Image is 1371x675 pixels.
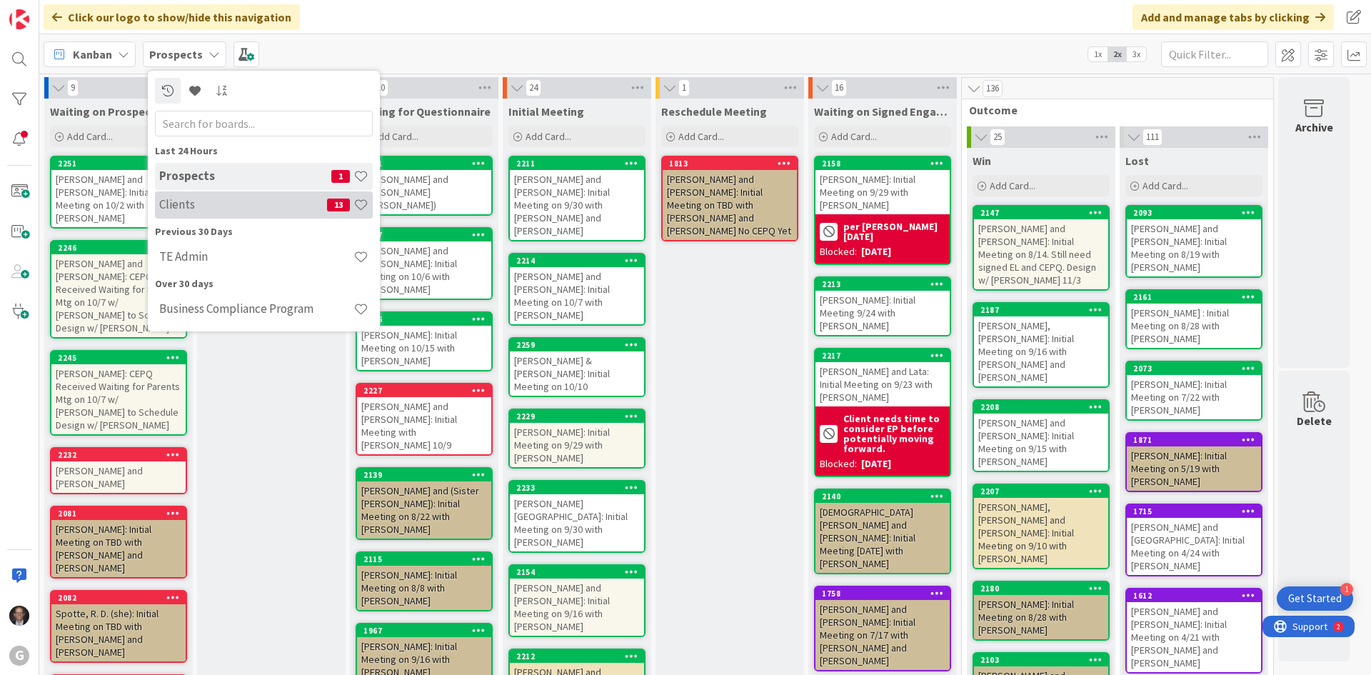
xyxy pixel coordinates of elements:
div: 2213 [822,279,950,289]
div: 1612[PERSON_NAME] and [PERSON_NAME]: Initial Meeting on 4/21 with [PERSON_NAME] and [PERSON_NAME] [1127,589,1261,672]
div: 2115 [357,553,491,566]
div: 2227 [357,384,491,397]
div: 2115 [363,554,491,564]
div: 2073 [1133,364,1261,374]
div: [PERSON_NAME][GEOGRAPHIC_DATA]: Initial Meeting on 9/30 with [PERSON_NAME] [510,494,644,551]
div: 2251 [51,157,186,170]
div: 2211 [510,157,644,170]
span: 10 [373,79,388,96]
div: 2 [74,6,78,17]
div: 2256 [357,313,491,326]
span: Outcome [969,103,1255,117]
div: 2217 [815,349,950,362]
div: Archive [1295,119,1333,136]
div: [PERSON_NAME] and [PERSON_NAME]: CEPQ Received Waiting for Parents Mtg on 10/7 w/ [PERSON_NAME] t... [51,254,186,337]
div: [PERSON_NAME] and Lata: Initial Meeting on 9/23 with [PERSON_NAME] [815,362,950,406]
div: 1967 [357,624,491,637]
div: 2103 [980,655,1108,665]
span: Reschedule Meeting [661,104,767,119]
div: [PERSON_NAME] and [PERSON_NAME] [51,461,186,493]
div: 2229 [516,411,644,421]
span: Add Card... [990,179,1035,192]
b: Prospects [149,47,203,61]
div: [PERSON_NAME] : Initial Meeting on 8/28 with [PERSON_NAME] [1127,304,1261,348]
span: 9 [67,79,79,96]
div: [DEMOGRAPHIC_DATA][PERSON_NAME] and [PERSON_NAME]: Initial Meeting [DATE] with [PERSON_NAME] [815,503,950,573]
div: 2140[DEMOGRAPHIC_DATA][PERSON_NAME] and [PERSON_NAME]: Initial Meeting [DATE] with [PERSON_NAME] [815,490,950,573]
div: 2232[PERSON_NAME] and [PERSON_NAME] [51,449,186,493]
div: 2208 [980,402,1108,412]
span: Add Card... [67,130,113,143]
span: Kanban [73,46,112,63]
div: 2259[PERSON_NAME] & [PERSON_NAME]: Initial Meeting on 10/10 [510,339,644,396]
div: 2227[PERSON_NAME] and [PERSON_NAME]: Initial Meeting with [PERSON_NAME] 10/9 [357,384,491,454]
div: 2207[PERSON_NAME], [PERSON_NAME] and [PERSON_NAME]: Initial Meeting on 9/10 with [PERSON_NAME] [974,485,1108,568]
div: 2180 [980,584,1108,594]
div: Over 30 days [155,276,373,291]
span: Initial Meeting [508,104,584,119]
div: 2246[PERSON_NAME] and [PERSON_NAME]: CEPQ Received Waiting for Parents Mtg on 10/7 w/ [PERSON_NAM... [51,241,186,337]
div: 2259 [516,340,644,350]
div: 2227 [363,386,491,396]
div: 2081[PERSON_NAME]: Initial Meeting on TBD with [PERSON_NAME] and [PERSON_NAME] [51,507,186,577]
div: Click our logo to show/hide this navigation [44,4,300,30]
div: 2229 [510,410,644,423]
div: [PERSON_NAME]: Initial Meeting on 7/22 with [PERSON_NAME] [1127,375,1261,419]
div: 2251 [58,159,186,169]
div: Add and manage tabs by clicking [1133,4,1334,30]
div: 2214[PERSON_NAME] and [PERSON_NAME]: Initial Meeting on 10/7 with [PERSON_NAME] [510,254,644,324]
div: [PERSON_NAME] and [PERSON_NAME]: Initial Meeting on 9/15 with [PERSON_NAME] [974,414,1108,471]
div: 2257 [357,229,491,241]
span: Add Card... [831,130,877,143]
div: 2229[PERSON_NAME]: Initial Meeting on 9/29 with [PERSON_NAME] [510,410,644,467]
span: Waiting on Prospect to Schedule [50,104,187,119]
div: 2082 [51,591,186,604]
div: [PERSON_NAME]: Initial Meeting on 5/19 with [PERSON_NAME] [1127,446,1261,491]
div: 2251[PERSON_NAME] and [PERSON_NAME]: Initial Meeting on 10/2 with [PERSON_NAME] [51,157,186,227]
div: [PERSON_NAME]: CEPQ Received Waiting for Parents Mtg on 10/7 w/ [PERSON_NAME] to Schedule Design ... [51,364,186,434]
div: Blocked: [820,244,857,259]
div: 2261 [357,157,491,170]
div: 1758 [815,587,950,600]
div: 1 [1340,583,1353,596]
div: 2233 [516,483,644,493]
div: 2232 [51,449,186,461]
div: 2158 [815,157,950,170]
div: [PERSON_NAME] and [GEOGRAPHIC_DATA]: Initial Meeting on 4/24 with [PERSON_NAME] [1127,518,1261,575]
div: 2217 [822,351,950,361]
div: 2082Spotte, R. D. (she): Initial Meeting on TBD with [PERSON_NAME] and [PERSON_NAME] [51,591,186,661]
div: 1871[PERSON_NAME]: Initial Meeting on 5/19 with [PERSON_NAME] [1127,434,1261,491]
div: 2232 [58,450,186,460]
div: 2245 [58,353,186,363]
div: 2257 [363,230,491,240]
div: 2180[PERSON_NAME]: Initial Meeting on 8/28 with [PERSON_NAME] [974,582,1108,639]
div: [PERSON_NAME] and [PERSON_NAME]: Initial Meeting on 10/6 with [PERSON_NAME] [357,241,491,299]
div: 2073 [1127,362,1261,375]
div: Delete [1297,412,1332,429]
div: 2214 [516,256,644,266]
span: Waiting for Questionnaire [356,104,491,119]
span: 111 [1142,129,1162,146]
span: Lost [1125,154,1149,168]
div: 1715 [1127,505,1261,518]
div: [PERSON_NAME]: Initial Meeting on 8/8 with [PERSON_NAME] [357,566,491,610]
div: [PERSON_NAME]: Initial Meeting on 9/29 with [PERSON_NAME] [815,170,950,214]
div: [PERSON_NAME] and [PERSON_NAME]: Initial Meeting on 8/19 with [PERSON_NAME] [1127,219,1261,276]
div: 2261 [363,159,491,169]
div: 2158[PERSON_NAME]: Initial Meeting on 9/29 with [PERSON_NAME] [815,157,950,214]
div: 2158 [822,159,950,169]
img: JT [9,606,29,626]
div: [PERSON_NAME] and [PERSON_NAME]: Initial Meeting on TBD with [PERSON_NAME] and [PERSON_NAME] No C... [663,170,797,240]
div: 1813 [663,157,797,170]
div: 2246 [58,243,186,253]
span: 3x [1127,47,1146,61]
div: 2207 [974,485,1108,498]
div: 2081 [58,509,186,519]
h4: Prospects [159,169,331,183]
div: 2214 [510,254,644,267]
div: Blocked: [820,456,857,471]
div: [PERSON_NAME] and [PERSON_NAME]: Initial Meeting on 10/7 with [PERSON_NAME] [510,267,644,324]
div: 2140 [822,491,950,501]
div: 2233 [510,481,644,494]
div: 1813 [669,159,797,169]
